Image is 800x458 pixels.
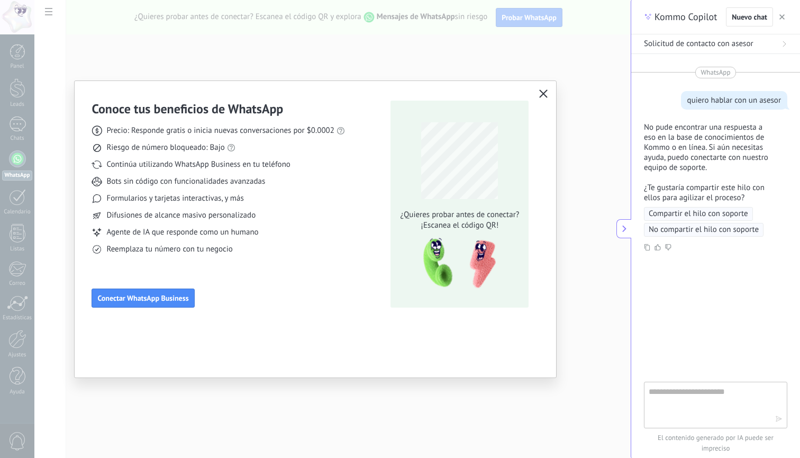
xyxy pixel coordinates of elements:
span: Reemplaza tu número con tu negocio [106,244,232,255]
span: Riesgo de número bloqueado: Bajo [106,142,224,153]
button: No compartir el hilo con soporte [644,223,763,237]
span: Difusiones de alcance masivo personalizado [106,210,256,221]
p: No pude encontrar una respuesta a eso en la base de conocimientos de Kommo o en línea. Si aún nec... [644,122,775,173]
span: Bots sin código con funcionalidades avanzadas [106,176,265,187]
span: WhatsApp [701,67,731,78]
span: Compartir el hilo con soporte [649,209,748,219]
img: qr-pic-1x.png [414,235,498,292]
button: Nuevo chat [726,7,773,26]
h3: Conoce tus beneficios de WhatsApp [92,101,283,117]
span: El contenido generado por IA puede ser impreciso [644,433,787,454]
button: Compartir el hilo con soporte [644,207,753,221]
span: No compartir el hilo con soporte [649,224,759,235]
span: Conectar WhatsApp Business [97,294,188,302]
span: Solicitud de contacto con asesor [644,39,753,49]
span: Nuevo chat [732,13,767,21]
span: Precio: Responde gratis o inicia nuevas conversaciones por $0.0002 [106,125,334,136]
span: Continúa utilizando WhatsApp Business en tu teléfono [106,159,290,170]
span: Kommo Copilot [654,11,717,23]
span: ¡Escanea el código QR! [397,220,522,231]
span: Agente de IA que responde como un humano [106,227,258,238]
p: ¿Te gustaría compartir este hilo con ellos para agilizar el proceso? [644,183,775,203]
span: ¿Quieres probar antes de conectar? [397,210,522,220]
button: Solicitud de contacto con asesor [631,34,800,54]
button: Conectar WhatsApp Business [92,289,194,308]
div: quiero hablar con un asesor [687,95,781,105]
span: Formularios y tarjetas interactivas, y más [106,193,243,204]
